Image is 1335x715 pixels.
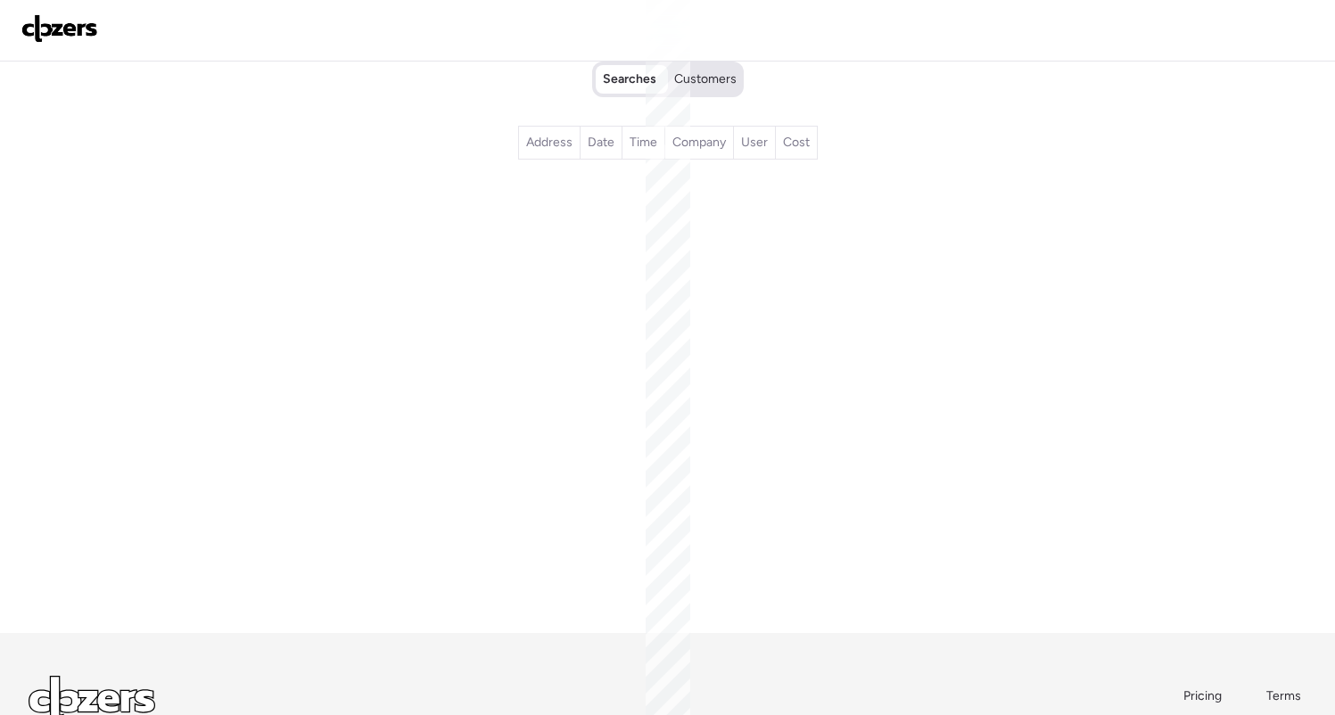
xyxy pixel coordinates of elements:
img: Logo [21,14,98,43]
a: Pricing [1183,687,1224,705]
span: User [741,135,768,150]
span: Company [672,135,726,150]
span: Date [588,135,614,150]
span: Searches [603,70,656,88]
a: Terms [1266,687,1306,705]
span: Terms [1266,688,1301,703]
span: Cost [783,135,810,150]
span: Customers [674,70,737,88]
span: Pricing [1183,688,1222,703]
span: Address [526,135,573,150]
span: Time [630,135,657,150]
